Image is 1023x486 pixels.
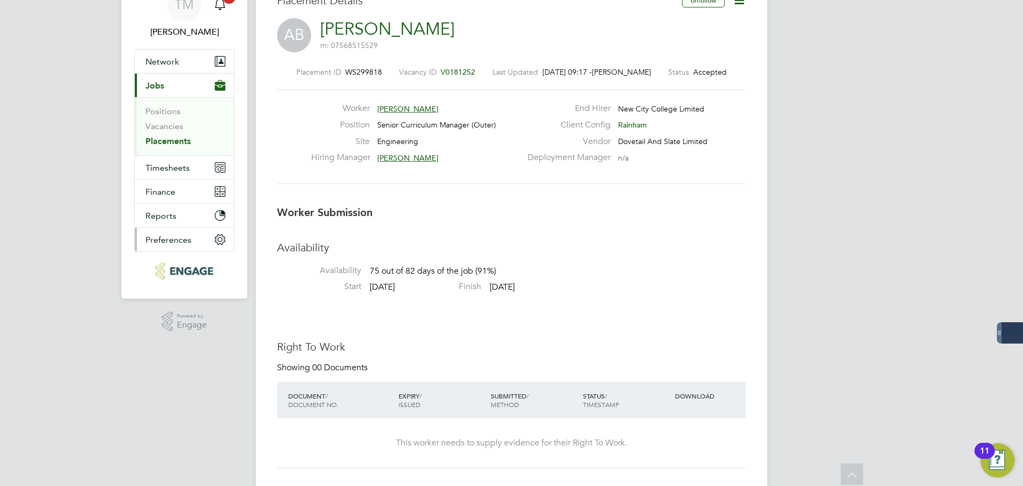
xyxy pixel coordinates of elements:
[277,340,746,354] h3: Right To Work
[491,400,519,409] span: METHOD
[326,392,328,400] span: /
[277,281,361,292] label: Start
[370,266,496,277] span: 75 out of 82 days of the job (91%)
[490,282,515,292] span: [DATE]
[618,120,647,130] span: Rainham
[135,74,234,97] button: Jobs
[618,153,629,163] span: n/a
[370,282,395,292] span: [DATE]
[605,392,607,400] span: /
[397,281,481,292] label: Finish
[296,67,341,77] label: Placement ID
[277,206,372,219] b: Worker Submission
[672,386,746,405] div: DOWNLOAD
[134,262,234,280] a: Go to home page
[177,312,207,321] span: Powered by
[419,392,421,400] span: /
[441,67,475,77] span: V0181252
[521,103,611,114] label: End Hirer
[488,386,580,414] div: SUBMITTED
[145,81,164,91] span: Jobs
[156,262,213,280] img: dovetailslate-logo-retina.png
[399,400,420,409] span: ISSUED
[135,228,234,251] button: Preferences
[145,136,191,146] a: Placements
[345,67,382,77] span: WS299818
[135,156,234,179] button: Timesheets
[580,386,672,414] div: STATUS
[542,67,592,77] span: [DATE] 09:17 -
[135,97,234,155] div: Jobs
[693,67,727,77] span: Accepted
[521,119,611,131] label: Client Config
[162,312,207,332] a: Powered byEngage
[145,163,190,173] span: Timesheets
[135,180,234,203] button: Finance
[377,137,418,146] span: Engineering
[311,136,370,147] label: Site
[377,153,439,163] span: [PERSON_NAME]
[377,120,496,130] span: Senior Curriculum Manager (Outer)
[521,152,611,163] label: Deployment Manager
[311,103,370,114] label: Worker
[288,437,735,449] div: This worker needs to supply evidence for their Right To Work.
[396,386,488,414] div: EXPIRY
[277,18,311,52] span: AB
[668,67,689,77] label: Status
[286,386,396,414] div: DOCUMENT
[980,451,989,465] div: 11
[134,26,234,38] span: Taylor Miller-Davies
[320,41,378,50] span: m: 07568515529
[618,104,704,114] span: New City College Limited
[177,321,207,330] span: Engage
[135,204,234,227] button: Reports
[288,400,338,409] span: DOCUMENT NO.
[521,136,611,147] label: Vendor
[583,400,619,409] span: TIMESTAMP
[277,241,746,254] h3: Availability
[145,187,175,197] span: Finance
[145,106,181,116] a: Positions
[377,104,439,114] span: [PERSON_NAME]
[135,50,234,73] button: Network
[311,152,370,163] label: Hiring Manager
[145,211,176,221] span: Reports
[145,57,179,67] span: Network
[526,392,529,400] span: /
[145,121,183,131] a: Vacancies
[320,19,454,39] a: [PERSON_NAME]
[399,67,436,77] label: Vacancy ID
[277,362,370,373] div: Showing
[592,67,651,77] span: [PERSON_NAME]
[145,235,191,245] span: Preferences
[618,137,708,146] span: Dovetail And Slate Limited
[980,443,1014,477] button: Open Resource Center, 11 new notifications
[311,119,370,131] label: Position
[492,67,538,77] label: Last Updated
[312,362,368,373] span: 00 Documents
[277,265,361,276] label: Availability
